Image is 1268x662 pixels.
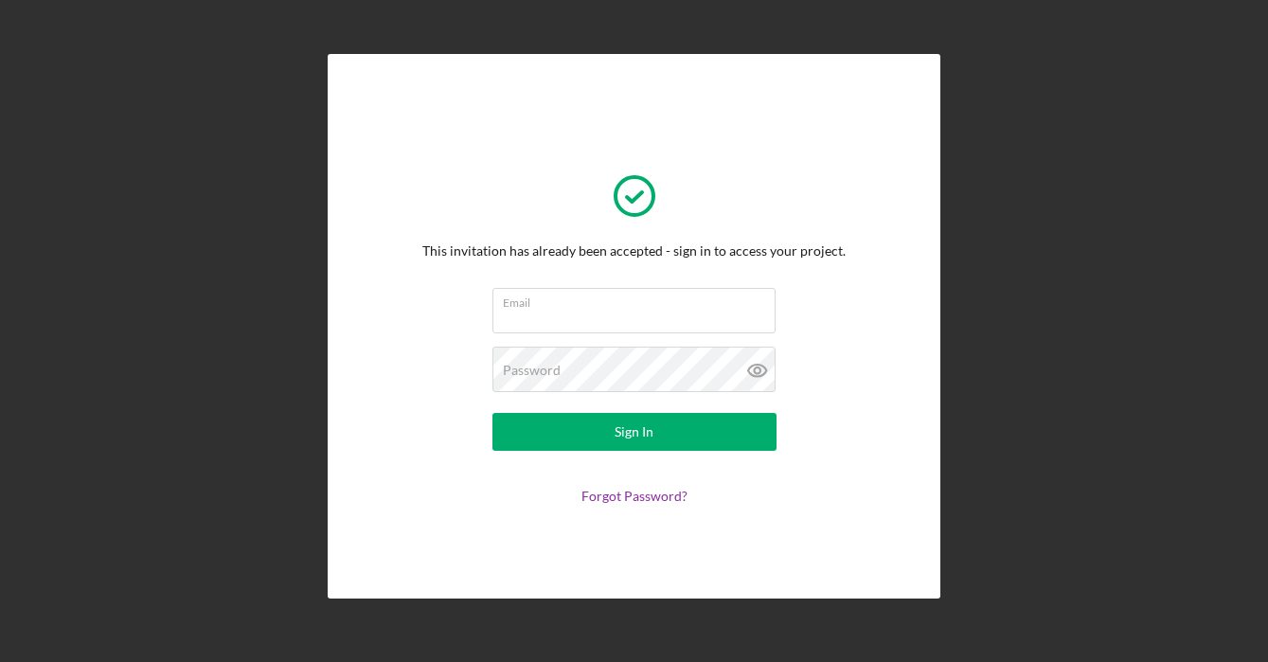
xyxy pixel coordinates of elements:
[581,488,688,504] a: Forgot Password?
[615,413,653,451] div: Sign In
[492,413,777,451] button: Sign In
[503,289,776,310] label: Email
[422,243,846,259] div: This invitation has already been accepted - sign in to access your project.
[503,363,561,378] label: Password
